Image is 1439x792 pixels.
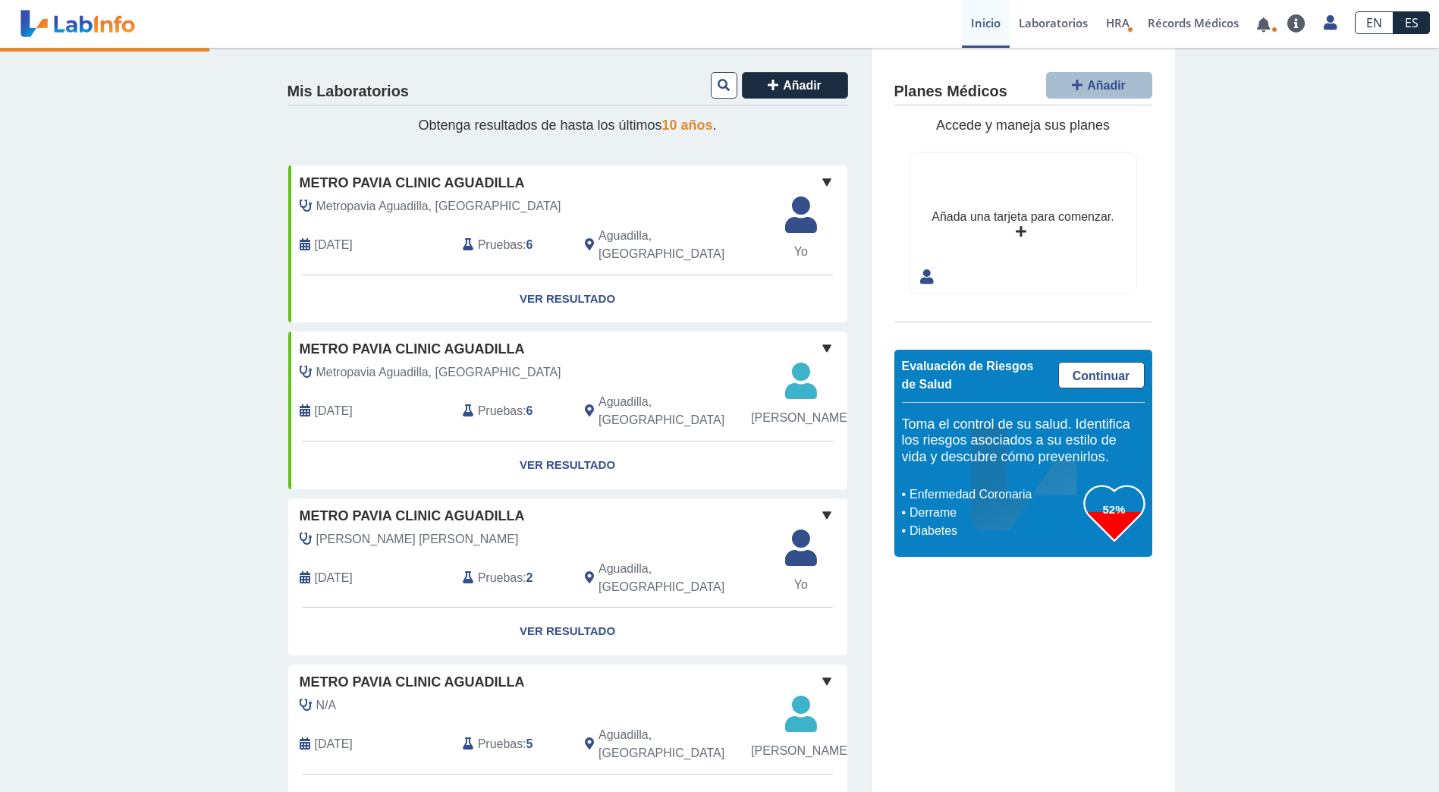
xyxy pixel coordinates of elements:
span: Obtenga resultados de hasta los últimos . [418,118,716,133]
b: 2 [526,571,533,584]
span: 2025-02-14 [315,569,353,587]
a: EN [1355,11,1393,34]
span: Metro Pavia Clinic Aguadilla [300,339,525,360]
div: : [451,227,573,263]
b: 5 [526,737,533,750]
span: Añadir [1087,79,1126,92]
span: Pruebas [478,236,523,254]
span: Accede y maneja sus planes [936,118,1110,133]
span: Metropavia Aguadilla, Laborato [316,363,561,382]
h4: Planes Médicos [894,83,1007,101]
span: 10 años [662,118,713,133]
a: Ver Resultado [288,275,847,323]
span: Metro Pavia Clinic Aguadilla [300,672,525,693]
span: Metro Pavia Clinic Aguadilla [300,506,525,526]
span: N/A [316,696,337,715]
span: Evaluación de Riesgos de Salud [902,360,1034,391]
span: Pruebas [478,735,523,753]
h5: Toma el control de su salud. Identifica los riesgos asociados a su estilo de vida y descubre cómo... [902,416,1145,466]
b: 6 [526,238,533,251]
span: Yo [776,576,826,594]
h3: 52% [1084,500,1145,519]
b: 6 [526,404,533,417]
span: Pruebas [478,569,523,587]
span: 2025-01-02 [315,735,353,753]
a: ES [1393,11,1430,34]
span: [PERSON_NAME] [751,742,850,760]
a: Ver Resultado [288,442,847,489]
span: Continuar [1073,369,1130,382]
span: 2025-09-12 [315,402,353,420]
a: Ver Resultado [288,608,847,655]
span: [PERSON_NAME] [751,409,850,427]
h4: Mis Laboratorios [287,83,409,101]
span: Aguadilla, PR [599,227,766,263]
span: Añadir [783,79,822,92]
button: Añadir [742,72,848,99]
span: Pruebas [478,402,523,420]
span: Aguadilla, PR [599,393,766,429]
a: Continuar [1058,362,1145,388]
span: Villanueva Respeto, Grissel [316,530,519,548]
li: Derrame [906,504,1084,522]
span: Aguadilla, PR [599,560,766,596]
span: Metro Pavia Clinic Aguadilla [300,173,525,193]
div: : [451,560,573,596]
div: : [451,393,573,429]
span: 2025-09-12 [315,236,353,254]
li: Diabetes [906,522,1084,540]
div: Añada una tarjeta para comenzar. [932,208,1114,226]
span: Aguadilla, PR [599,726,766,762]
div: : [451,726,573,762]
span: Metropavia Aguadilla, Laborato [316,197,561,215]
span: HRA [1106,15,1130,30]
span: Yo [776,243,826,261]
button: Añadir [1046,72,1152,99]
li: Enfermedad Coronaria [906,486,1084,504]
